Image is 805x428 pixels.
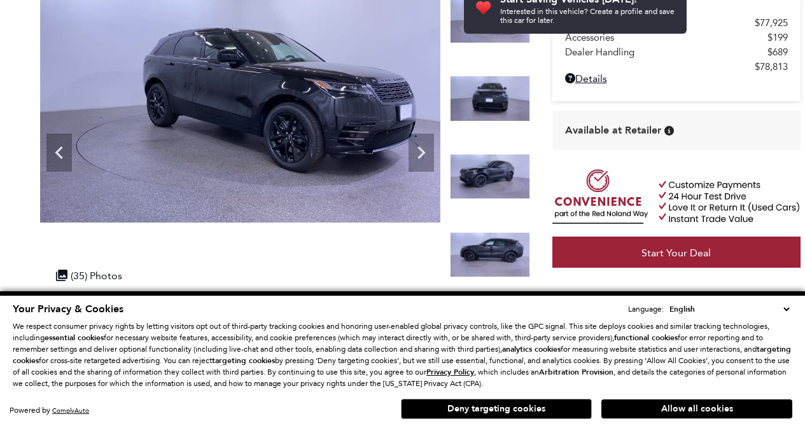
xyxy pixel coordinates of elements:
[628,305,664,313] div: Language:
[614,333,678,343] strong: functional cookies
[409,134,434,172] div: Next
[45,333,104,343] strong: essential cookies
[552,237,801,270] a: Start Your Deal
[601,399,792,418] button: Allow all cookies
[13,302,123,316] span: Your Privacy & Cookies
[46,134,72,172] div: Previous
[52,406,89,415] a: ComplyAuto
[565,17,755,29] span: MSRP
[565,32,767,43] span: Accessories
[565,61,788,72] a: $78,813
[767,32,788,43] span: $199
[426,367,474,377] u: Privacy Policy
[755,17,788,29] span: $77,925
[565,46,767,58] span: Dealer Handling
[10,406,89,415] div: Powered by
[450,154,530,200] img: New 2025 Santorini Black Land Rover Dynamic SE image 4
[212,356,275,366] strong: targeting cookies
[50,263,129,288] div: (35) Photos
[426,368,474,376] a: Privacy Policy
[664,126,674,135] div: Vehicle is in stock and ready for immediate delivery. Due to demand, availability is subject to c...
[767,46,788,58] span: $689
[641,247,711,259] span: Start Your Deal
[565,32,788,43] a: Accessories $199
[565,72,788,85] a: Details
[755,61,788,72] span: $78,813
[565,123,661,137] span: Available at Retailer
[666,303,792,315] select: Language Select
[502,344,561,354] strong: analytics cookies
[565,17,788,29] a: MSRP $77,925
[401,399,592,419] button: Deny targeting cookies
[539,367,613,377] strong: Arbitration Provision
[565,46,788,58] a: Dealer Handling $689
[450,232,530,278] img: New 2025 Santorini Black Land Rover Dynamic SE image 5
[13,321,792,389] p: We respect consumer privacy rights by letting visitors opt out of third-party tracking cookies an...
[450,76,530,121] img: New 2025 Santorini Black Land Rover Dynamic SE image 3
